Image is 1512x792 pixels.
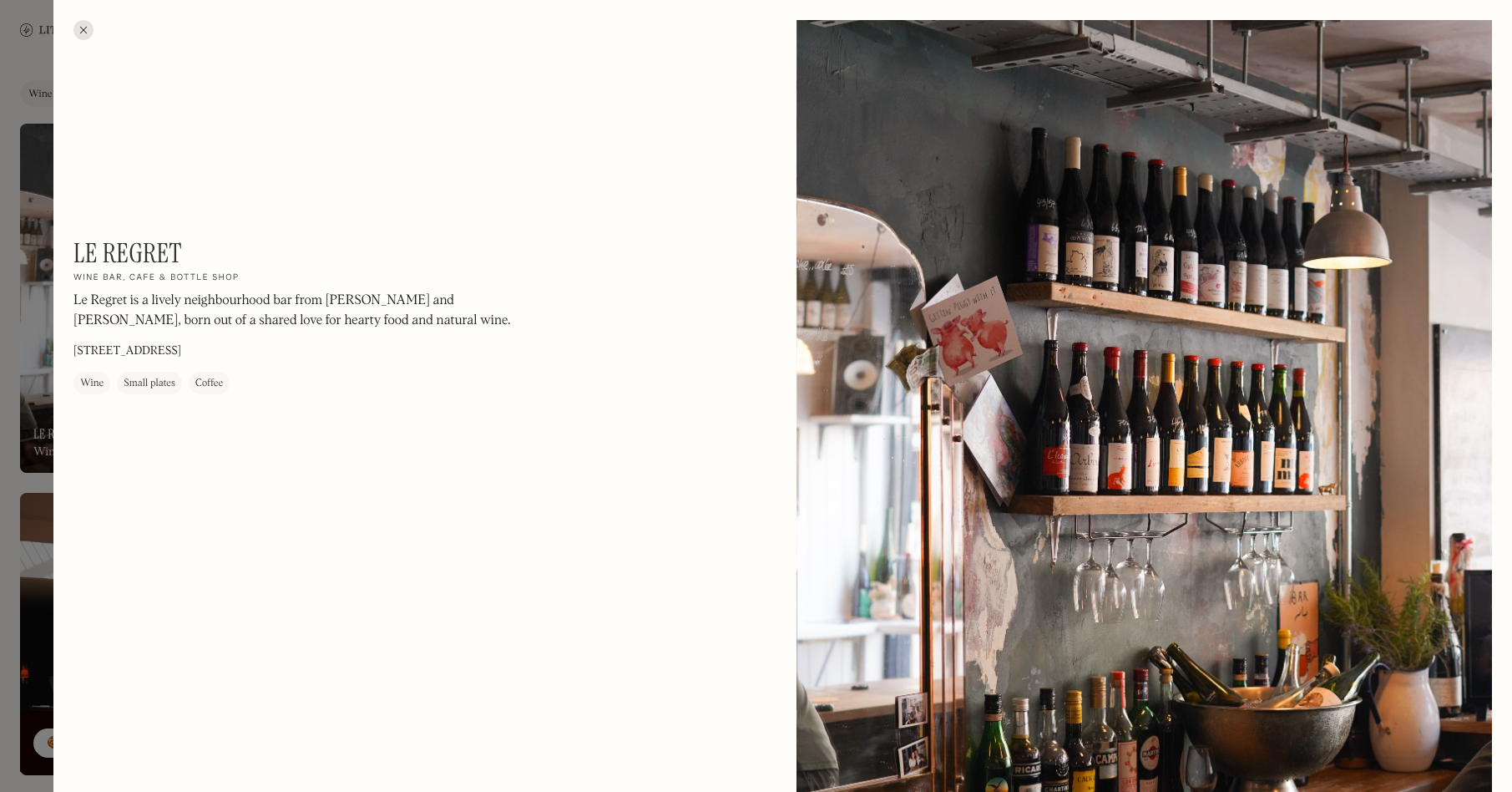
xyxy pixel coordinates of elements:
[73,343,181,361] p: [STREET_ADDRESS]
[73,273,239,285] h2: Wine bar, cafe & bottle shop
[124,376,175,393] div: Small plates
[73,237,182,269] h1: Le Regret
[195,376,223,393] div: Coffee
[73,292,524,332] p: Le Regret is a lively neighbourhood bar from [PERSON_NAME] and [PERSON_NAME], born out of a share...
[80,376,104,393] div: Wine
